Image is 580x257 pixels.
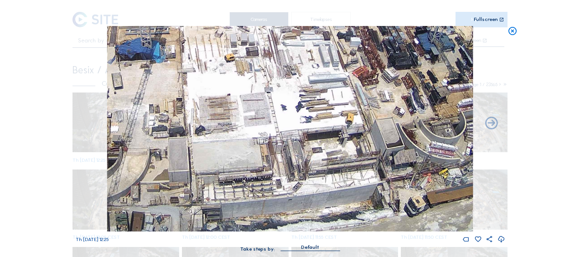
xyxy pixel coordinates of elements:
div: Default [301,243,319,252]
div: Take steps by: [240,247,275,252]
div: Fullscreen [474,17,498,22]
div: Default [280,243,340,251]
i: Back [484,116,499,131]
span: Th [DATE] 12:25 [76,236,109,242]
img: Image [107,26,473,231]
